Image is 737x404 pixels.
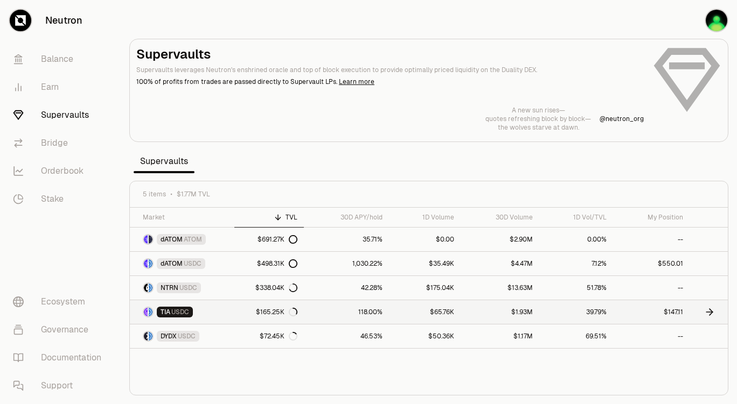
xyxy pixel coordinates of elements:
a: -- [613,324,690,348]
a: 39.79% [539,300,613,324]
span: dATOM [161,259,183,268]
span: 5 items [143,190,166,199]
div: 1D Volume [395,213,454,222]
a: 42.28% [304,276,388,300]
p: @ neutron_org [600,115,644,123]
a: $2.90M [461,228,539,251]
a: 118.00% [304,300,388,324]
a: Balance [4,45,116,73]
a: $338.04K [234,276,304,300]
span: NTRN [161,283,178,292]
a: $72.45K [234,324,304,348]
span: TIA [161,308,170,316]
div: $165.25K [256,308,297,316]
div: My Position [620,213,683,222]
a: $35.49K [389,252,461,275]
img: USDC Logo [149,308,152,316]
a: Governance [4,316,116,344]
p: the wolves starve at dawn. [485,123,591,132]
img: DYDX Logo [144,332,148,341]
h2: Supervaults [136,46,644,63]
a: Ecosystem [4,288,116,316]
a: -- [613,276,690,300]
a: $50.36K [389,324,461,348]
a: TIA LogoUSDC LogoTIAUSDC [130,300,234,324]
a: 46.53% [304,324,388,348]
p: Supervaults leverages Neutron's enshrined oracle and top of block execution to provide optimally ... [136,65,644,75]
span: USDC [178,332,196,341]
a: $691.27K [234,228,304,251]
a: @neutron_org [600,115,644,123]
div: $691.27K [258,235,297,244]
a: NTRN LogoUSDC LogoNTRNUSDC [130,276,234,300]
div: $72.45K [260,332,297,341]
a: A new sun rises—quotes refreshing block by block—the wolves starve at dawn. [485,106,591,132]
div: Market [143,213,228,222]
img: NTRN Logo [144,283,148,292]
img: TIA Logo [144,308,148,316]
a: $1.93M [461,300,539,324]
img: USDC Logo [149,259,152,268]
img: dATOM Logo [144,259,148,268]
a: 1,030.22% [304,252,388,275]
div: $338.04K [255,283,297,292]
img: dATOM Logo [144,235,148,244]
a: DYDX LogoUSDC LogoDYDXUSDC [130,324,234,348]
img: USDC Logo [149,332,152,341]
a: $0.00 [389,228,461,251]
a: 51.78% [539,276,613,300]
a: Learn more [339,77,374,86]
div: 30D APY/hold [310,213,382,222]
a: Documentation [4,344,116,372]
a: $498.31K [234,252,304,275]
a: $550.01 [613,252,690,275]
p: quotes refreshing block by block— [485,115,591,123]
a: 0.00% [539,228,613,251]
div: $498.31K [257,259,297,268]
a: Earn [4,73,116,101]
a: 35.71% [304,228,388,251]
span: ATOM [184,235,202,244]
span: USDC [171,308,189,316]
span: dATOM [161,235,183,244]
div: TVL [241,213,297,222]
img: ATOM Logo [149,235,152,244]
div: 30D Volume [467,213,533,222]
span: USDC [184,259,201,268]
a: Orderbook [4,157,116,185]
p: A new sun rises— [485,106,591,115]
a: 69.51% [539,324,613,348]
a: Bridge [4,129,116,157]
a: $65.76K [389,300,461,324]
a: dATOM LogoUSDC LogodATOMUSDC [130,252,234,275]
a: $1.17M [461,324,539,348]
a: $175.04K [389,276,461,300]
a: $165.25K [234,300,304,324]
a: Supervaults [4,101,116,129]
span: Supervaults [134,151,194,172]
p: 100% of profits from trades are passed directly to Supervault LPs. [136,77,644,87]
img: Huhulu desktop [706,10,727,31]
a: -- [613,228,690,251]
a: $13.63M [461,276,539,300]
a: $4.47M [461,252,539,275]
a: $147.11 [613,300,690,324]
span: USDC [179,283,197,292]
div: 1D Vol/TVL [546,213,607,222]
a: dATOM LogoATOM LogodATOMATOM [130,228,234,251]
span: $1.77M TVL [177,190,210,199]
span: DYDX [161,332,177,341]
a: Stake [4,185,116,213]
img: USDC Logo [149,283,152,292]
a: 7.12% [539,252,613,275]
a: Support [4,372,116,400]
